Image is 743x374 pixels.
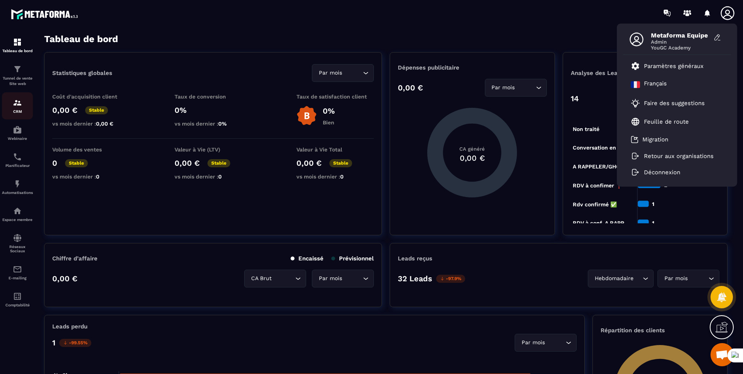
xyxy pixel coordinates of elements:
[644,63,704,70] p: Paramètres généraux
[296,105,317,126] img: b-badge-o.b3b20ee6.svg
[340,173,344,180] span: 0
[398,274,432,283] p: 32 Leads
[175,121,252,127] p: vs mois dernier :
[546,338,564,347] input: Search for option
[2,201,33,228] a: automationsautomationsEspace membre
[52,255,98,262] p: Chiffre d’affaire
[2,136,33,141] p: Webinaire
[13,125,22,134] img: automations
[657,270,719,287] div: Search for option
[296,173,374,180] p: vs mois dernier :
[644,100,705,107] p: Faire des suggestions
[52,274,77,283] p: 0,00 €
[218,173,222,180] span: 0
[312,64,374,82] div: Search for option
[2,245,33,253] p: Réseaux Sociaux
[13,37,22,47] img: formation
[13,265,22,274] img: email
[291,255,324,262] p: Encaissé
[273,274,293,283] input: Search for option
[588,270,654,287] div: Search for option
[520,338,546,347] span: Par mois
[2,49,33,53] p: Tableau de bord
[312,270,374,287] div: Search for option
[601,327,719,334] p: Répartition des clients
[644,118,689,125] p: Feuille de route
[52,105,77,115] p: 0,00 €
[249,274,273,283] span: CA Brut
[573,144,632,151] tspan: Conversation en cours
[175,173,252,180] p: vs mois dernier :
[644,80,667,89] p: Français
[2,276,33,280] p: E-mailing
[651,45,709,51] span: YouGC Academy
[571,94,579,103] p: 14
[52,173,130,180] p: vs mois dernier :
[2,286,33,313] a: accountantaccountantComptabilité
[573,126,599,132] tspan: Non traité
[2,163,33,168] p: Planificateur
[323,106,335,116] p: 0%
[436,275,465,283] p: -97.9%
[689,274,707,283] input: Search for option
[398,64,546,71] p: Dépenses publicitaire
[52,323,87,330] p: Leads perdu
[344,274,361,283] input: Search for option
[11,7,80,21] img: logo
[13,292,22,301] img: accountant
[2,119,33,146] a: automationsautomationsWebinaire
[631,117,689,126] a: Feuille de route
[85,106,108,114] p: Stable
[13,233,22,243] img: social-network
[317,274,344,283] span: Par mois
[631,153,714,160] a: Retour aux organisations
[329,159,352,167] p: Stable
[317,69,344,77] span: Par mois
[644,169,680,176] p: Déconnexion
[13,152,22,161] img: scheduler
[52,70,112,76] p: Statistiques globales
[2,32,33,59] a: formationformationTableau de bord
[296,158,322,168] p: 0,00 €
[631,61,704,71] a: Paramètres généraux
[52,158,57,168] p: 0
[2,146,33,173] a: schedulerschedulerPlanificateur
[52,121,130,127] p: vs mois dernier :
[175,93,252,100] p: Taux de conversion
[2,228,33,259] a: social-networksocial-networkRéseaux Sociaux
[663,274,689,283] span: Par mois
[96,121,113,127] span: 0,00 €
[52,338,55,347] p: 1
[13,179,22,189] img: automations
[2,76,33,87] p: Tunnel de vente Site web
[296,93,374,100] p: Taux de satisfaction client
[2,303,33,307] p: Comptabilité
[573,220,628,226] tspan: RDV à conf. A RAPP...
[244,270,306,287] div: Search for option
[2,92,33,119] a: formationformationCRM
[296,146,374,153] p: Valeur à Vie Total
[331,255,374,262] p: Prévisionnel
[218,121,227,127] span: 0%
[651,39,709,45] span: Admin
[175,146,252,153] p: Valeur à Vie (LTV)
[13,65,22,74] img: formation
[13,206,22,216] img: automations
[59,339,91,347] p: -99.55%
[490,83,517,92] span: Par mois
[2,218,33,222] p: Espace membre
[631,99,714,108] a: Faire des suggestions
[2,259,33,286] a: emailemailE-mailing
[710,343,734,366] div: Mở cuộc trò chuyện
[344,69,361,77] input: Search for option
[2,173,33,201] a: automationsautomationsAutomatisations
[644,153,714,160] p: Retour aux organisations
[52,146,130,153] p: Volume des ventes
[398,83,423,92] p: 0,00 €
[485,79,547,97] div: Search for option
[323,119,335,126] p: Bien
[207,159,230,167] p: Stable
[52,93,130,100] p: Coût d'acquisition client
[573,163,625,170] tspan: A RAPPELER/GHO...
[515,334,577,352] div: Search for option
